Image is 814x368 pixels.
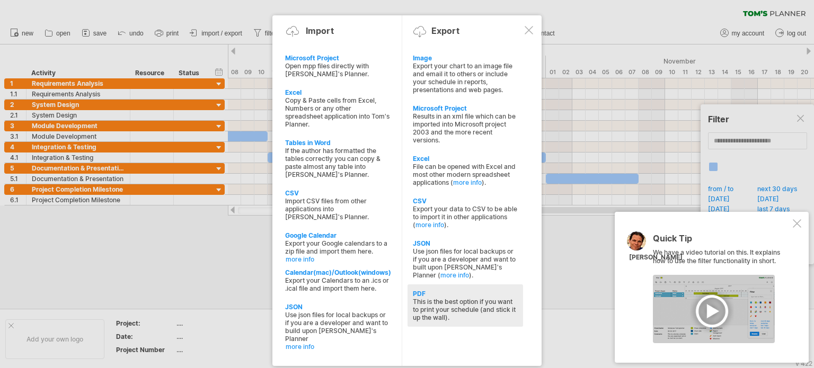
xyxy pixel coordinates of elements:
[413,197,518,205] div: CSV
[413,104,518,112] div: Microsoft Project
[453,178,482,186] a: more info
[413,163,518,186] div: File can be opened with Excel and most other modern spreadsheet applications ( ).
[431,25,459,36] div: Export
[653,234,791,343] div: We have a video tutorial on this. It explains how to use the filter functionality in short.
[440,271,469,279] a: more info
[285,96,390,128] div: Copy & Paste cells from Excel, Numbers or any other spreadsheet application into Tom's Planner.
[653,234,791,248] div: Quick Tip
[285,147,390,178] div: If the author has formatted the tables correctly you can copy & paste almost any table into [PERS...
[413,155,518,163] div: Excel
[306,25,334,36] div: Import
[413,247,518,279] div: Use json files for local backups or if you are a developer and want to built upon [PERSON_NAME]'s...
[285,88,390,96] div: Excel
[413,298,518,321] div: This is the best option if you want to print your schedule (and stick it up the wall).
[413,112,518,144] div: Results in an xml file which can be imported into Microsoft project 2003 and the more recent vers...
[413,62,518,94] div: Export your chart to an image file and email it to others or include your schedule in reports, pr...
[413,54,518,62] div: Image
[415,221,444,229] a: more info
[286,343,391,351] a: more info
[413,205,518,229] div: Export your data to CSV to be able to import it in other applications ( ).
[286,255,391,263] a: more info
[413,290,518,298] div: PDF
[629,253,683,262] div: [PERSON_NAME]
[413,239,518,247] div: JSON
[285,139,390,147] div: Tables in Word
